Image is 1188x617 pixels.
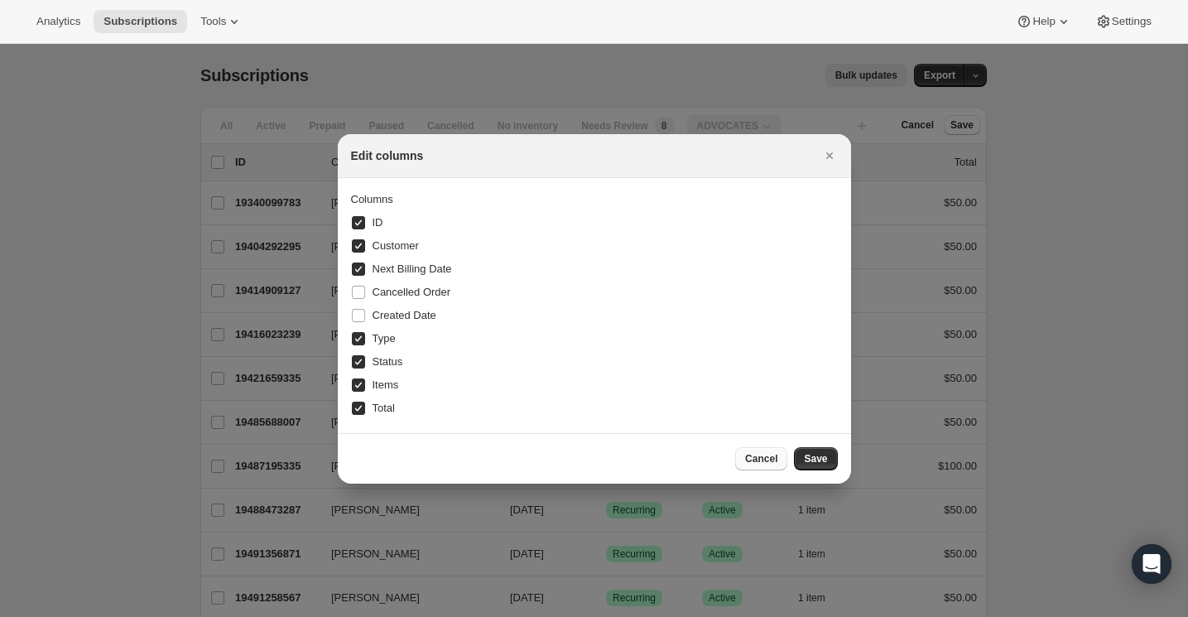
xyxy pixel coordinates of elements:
span: Subscriptions [103,15,177,28]
span: Items [373,378,399,391]
span: Settings [1112,15,1152,28]
div: Open Intercom Messenger [1132,544,1171,584]
span: Status [373,355,403,368]
span: Next Billing Date [373,263,452,275]
span: Cancelled Order [373,286,451,298]
span: Type [373,332,396,345]
h2: Edit columns [351,147,424,164]
span: Created Date [373,309,436,321]
button: Subscriptions [94,10,187,33]
span: Total [373,402,395,414]
span: Analytics [36,15,80,28]
button: Analytics [26,10,90,33]
span: Help [1032,15,1055,28]
button: Settings [1085,10,1162,33]
button: Close [818,144,841,167]
span: Tools [200,15,226,28]
span: ID [373,216,383,229]
button: Cancel [735,447,787,470]
button: Tools [190,10,253,33]
span: Cancel [745,452,777,465]
span: Customer [373,239,419,252]
span: Save [804,452,827,465]
span: Columns [351,193,393,205]
button: Save [794,447,837,470]
button: Help [1006,10,1081,33]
